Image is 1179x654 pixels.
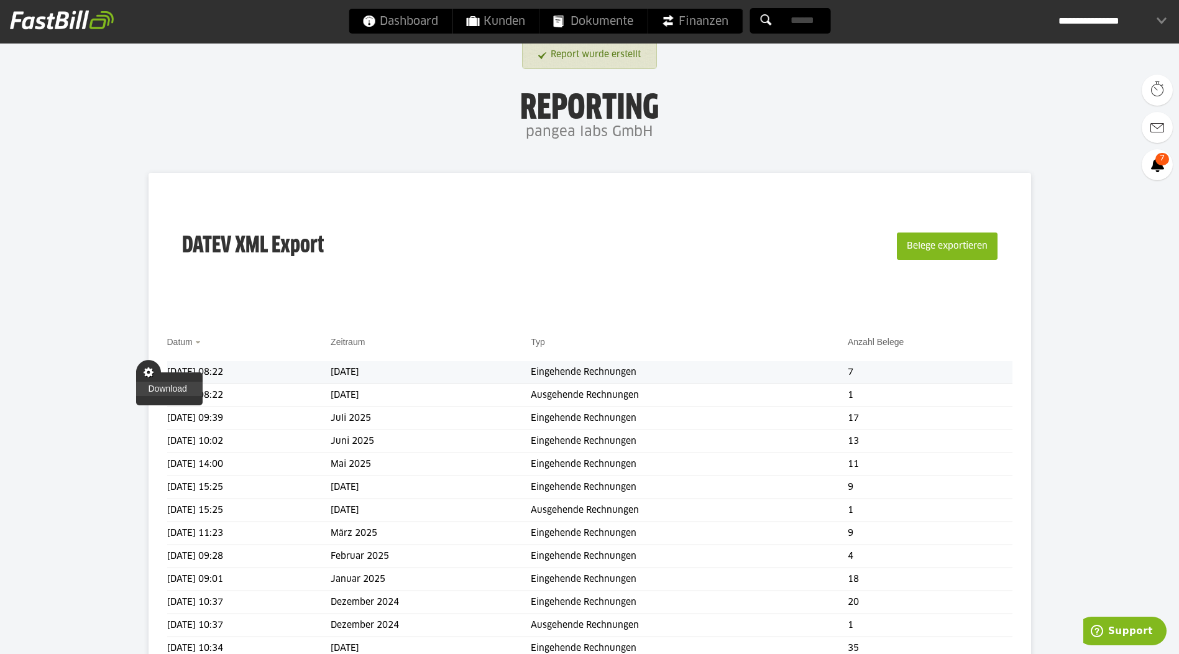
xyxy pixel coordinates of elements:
td: Eingehende Rechnungen [531,453,848,476]
span: Finanzen [661,9,728,34]
td: Eingehende Rechnungen [531,545,848,568]
td: [DATE] 15:25 [167,476,331,499]
td: Januar 2025 [331,568,531,591]
td: [DATE] 10:37 [167,591,331,614]
a: Zeitraum [331,337,365,347]
td: Eingehende Rechnungen [531,476,848,499]
td: [DATE] 08:22 [167,384,331,407]
a: 7 [1142,149,1173,180]
span: Kunden [466,9,525,34]
td: Eingehende Rechnungen [531,361,848,384]
a: Datum [167,337,193,347]
h1: Reporting [124,88,1055,120]
td: [DATE] 09:39 [167,407,331,430]
span: Dashboard [362,9,438,34]
a: Download [136,382,203,396]
td: 20 [848,591,1012,614]
td: Ausgehende Rechnungen [531,384,848,407]
td: Eingehende Rechnungen [531,522,848,545]
td: 18 [848,568,1012,591]
td: 11 [848,453,1012,476]
iframe: Öffnet ein Widget, in dem Sie weitere Informationen finden [1083,617,1167,648]
td: 9 [848,522,1012,545]
td: 1 [848,499,1012,522]
a: Anzahl Belege [848,337,904,347]
td: Ausgehende Rechnungen [531,499,848,522]
td: [DATE] 14:00 [167,453,331,476]
button: Belege exportieren [897,233,998,260]
td: 13 [848,430,1012,453]
td: [DATE] 08:22 [167,361,331,384]
a: Dokumente [539,9,647,34]
td: Ausgehende Rechnungen [531,614,848,637]
td: 1 [848,384,1012,407]
td: 4 [848,545,1012,568]
td: [DATE] [331,361,531,384]
img: fastbill_logo_white.png [10,10,114,30]
td: Eingehende Rechnungen [531,591,848,614]
td: [DATE] [331,384,531,407]
a: Kunden [452,9,539,34]
a: Report wurde erstellt [538,44,641,67]
a: Typ [531,337,545,347]
td: [DATE] 09:28 [167,545,331,568]
td: [DATE] 09:01 [167,568,331,591]
td: Eingehende Rechnungen [531,568,848,591]
td: [DATE] 15:25 [167,499,331,522]
td: Mai 2025 [331,453,531,476]
td: Juli 2025 [331,407,531,430]
td: [DATE] [331,499,531,522]
span: Dokumente [553,9,633,34]
td: [DATE] 11:23 [167,522,331,545]
td: Juni 2025 [331,430,531,453]
td: 7 [848,361,1012,384]
td: Februar 2025 [331,545,531,568]
span: 7 [1155,153,1169,165]
td: 9 [848,476,1012,499]
td: [DATE] 10:37 [167,614,331,637]
td: Dezember 2024 [331,614,531,637]
a: Dashboard [349,9,452,34]
td: 17 [848,407,1012,430]
img: sort_desc.gif [195,341,203,344]
td: März 2025 [331,522,531,545]
td: Eingehende Rechnungen [531,430,848,453]
td: [DATE] 10:02 [167,430,331,453]
h3: DATEV XML Export [182,206,324,286]
td: [DATE] [331,476,531,499]
a: Finanzen [648,9,742,34]
td: Dezember 2024 [331,591,531,614]
td: Eingehende Rechnungen [531,407,848,430]
td: 1 [848,614,1012,637]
